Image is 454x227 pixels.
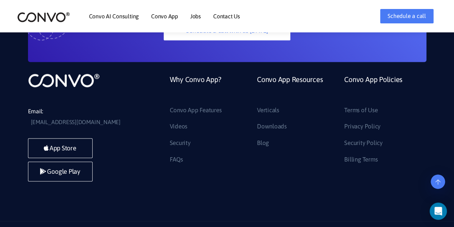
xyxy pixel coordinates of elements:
[344,154,378,165] a: Billing Terms
[190,13,201,19] a: Jobs
[344,73,402,104] a: Convo App Policies
[170,73,221,104] a: Why Convo App?
[344,104,378,116] a: Terms of Use
[28,106,136,127] li: Email:
[380,9,433,23] a: Schedule a call
[31,117,121,127] a: [EMAIL_ADDRESS][DOMAIN_NAME]
[28,138,93,158] a: App Store
[170,121,188,132] a: Videos
[28,162,93,181] a: Google Play
[170,104,222,116] a: Convo App Features
[257,121,287,132] a: Downloads
[170,154,183,165] a: FAQs
[164,73,426,170] div: Footer
[17,12,70,23] img: logo_2.png
[213,13,240,19] a: Contact Us
[28,73,100,88] img: logo_not_found
[430,203,447,220] div: Open Intercom Messenger
[257,137,269,149] a: Blog
[170,137,191,149] a: Security
[151,13,178,19] a: Convo App
[344,137,382,149] a: Security Policy
[257,73,323,104] a: Convo App Resources
[344,121,380,132] a: Privacy Policy
[89,13,139,19] a: Convo AI Consulting
[257,104,279,116] a: Verticals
